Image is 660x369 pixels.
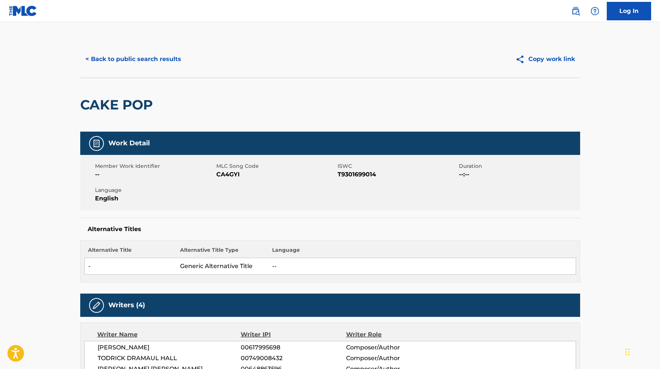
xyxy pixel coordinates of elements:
[346,354,442,363] span: Composer/Author
[98,354,241,363] span: TODRICK DRAMAUL HALL
[97,330,241,339] div: Writer Name
[268,246,576,258] th: Language
[80,97,156,113] h2: CAKE POP
[95,194,214,203] span: English
[9,6,37,16] img: MLC Logo
[88,226,573,233] h5: Alternative Titles
[346,330,442,339] div: Writer Role
[95,162,214,170] span: Member Work Identifier
[338,162,457,170] span: ISWC
[241,330,346,339] div: Writer IPI
[241,354,346,363] span: 00749008432
[241,343,346,352] span: 00617995698
[623,334,660,369] iframe: Chat Widget
[590,7,599,16] img: help
[92,301,101,310] img: Writers
[216,170,336,179] span: CA4GYI
[84,246,176,258] th: Alternative Title
[108,301,145,309] h5: Writers (4)
[84,258,176,275] td: -
[176,258,268,275] td: Generic Alternative Title
[216,162,336,170] span: MLC Song Code
[80,50,186,68] button: < Back to public search results
[459,162,578,170] span: Duration
[95,186,214,194] span: Language
[92,139,101,148] img: Work Detail
[108,139,150,148] h5: Work Detail
[98,343,241,352] span: [PERSON_NAME]
[338,170,457,179] span: T9301699014
[568,4,583,18] a: Public Search
[268,258,576,275] td: --
[625,341,630,363] div: Drag
[571,7,580,16] img: search
[515,55,528,64] img: Copy work link
[588,4,602,18] div: Help
[176,246,268,258] th: Alternative Title Type
[510,50,580,68] button: Copy work link
[95,170,214,179] span: --
[459,170,578,179] span: --:--
[346,343,442,352] span: Composer/Author
[607,2,651,20] a: Log In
